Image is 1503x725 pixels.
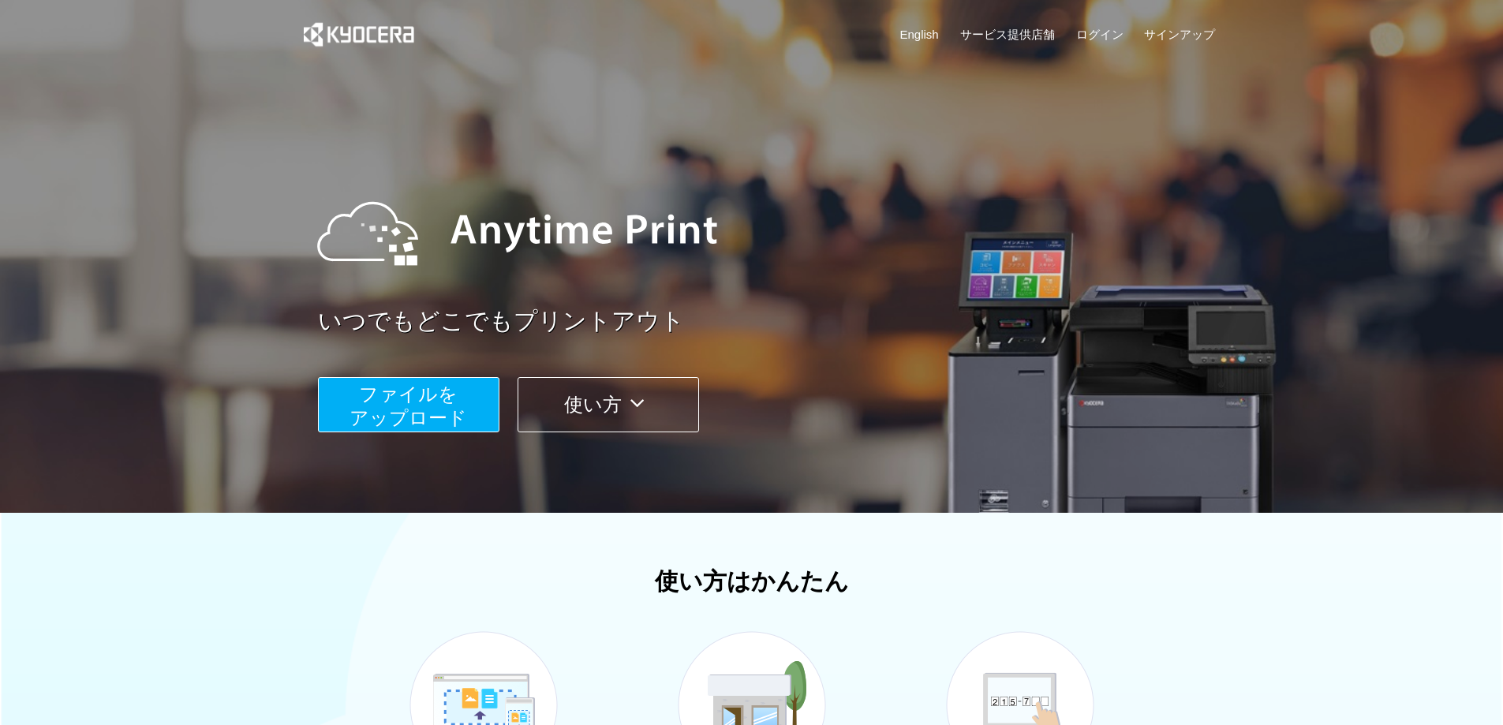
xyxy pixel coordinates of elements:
button: ファイルを​​アップロード [318,377,499,432]
a: サインアップ [1144,26,1215,43]
a: ログイン [1076,26,1124,43]
a: English [900,26,939,43]
a: サービス提供店舗 [960,26,1055,43]
a: いつでもどこでもプリントアウト [318,305,1225,338]
span: ファイルを ​​アップロード [350,383,467,428]
button: 使い方 [518,377,699,432]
